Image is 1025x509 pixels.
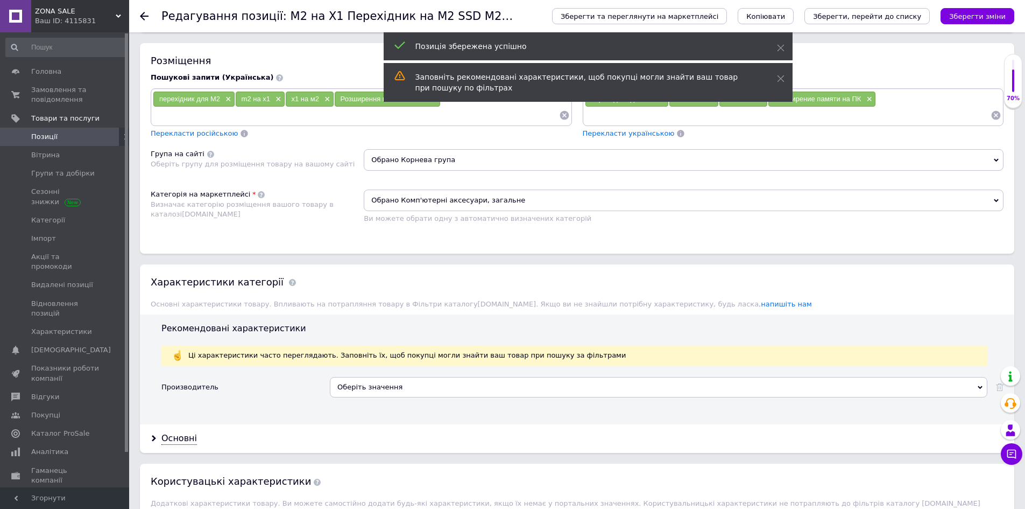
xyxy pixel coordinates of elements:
[774,95,861,103] span: Расширение памяти на ПК
[31,466,100,485] span: Гаманець компанії
[151,73,273,81] span: Пошукові запити (Українська)
[31,345,111,355] span: [DEMOGRAPHIC_DATA]
[415,41,750,52] div: Позиція збережена успішно
[161,10,534,23] h1: Редагування позиції: M2 на Х1 Перехідник на М2 SSD M2 — x1
[161,433,197,445] div: Основні
[31,150,60,160] span: Вітрина
[35,6,116,16] span: ZONA SALE
[11,11,329,22] body: Редактор, A4A06311-32AA-4B22-8DC4-D56E8901FEB2
[941,8,1014,24] button: Зберегти зміни
[151,190,250,199] div: Категорія на маркетплейсі
[364,149,1003,171] span: Обрано Корнева група
[172,351,977,360] div: Ці характеристики часто переглядають. Заповніть їх, щоб покупці могли знайти ваш товар при пошуку...
[364,190,1003,211] span: Обрано Комп'ютерні аксесуари, загальне
[292,95,320,103] span: х1 на м2
[31,364,100,383] span: Показники роботи компанії
[1001,443,1022,465] button: Чат з покупцем
[172,350,183,361] img: :point_up:
[415,72,750,93] div: Заповніть рекомендовані характеристики, щоб покупці могли знайти ваш товар при пошуку по фільтрах
[151,54,1003,67] div: Розміщення
[804,8,930,24] button: Зберегти, перейти до списку
[151,300,812,308] span: Основні характеристики товару. Впливають на потрапляння товару в Фільтри каталогу [DOMAIN_NAME] ....
[31,429,89,438] span: Каталог ProSale
[31,67,61,76] span: Головна
[5,38,127,57] input: Пошук
[151,476,321,487] span: Користувацькi характеристики
[1005,95,1022,102] div: 70%
[341,95,426,103] span: Розширення пам'яті на ПК
[31,327,92,337] span: Характеристики
[31,280,93,290] span: Видалені позиції
[552,8,727,24] button: Зберегти та переглянути на маркетплейсі
[31,132,58,142] span: Позиції
[31,252,100,271] span: Акції та промокоди
[35,16,129,26] div: Ваш ID: 4115831
[151,160,355,168] span: Оберіть групу для розміщення товару на вашому сайті
[151,275,284,289] div: Характеристики категорії
[746,12,785,20] span: Копіювати
[738,8,794,24] button: Копіювати
[949,12,1006,20] i: Зберегти зміни
[31,447,68,457] span: Аналітика
[364,214,1003,224] div: Ви можете обрати одну з автоматично визначених категорій
[161,382,218,392] div: Производитель
[31,299,100,318] span: Відновлення позицій
[561,12,718,20] span: Зберегти та переглянути на маркетплейсі
[761,300,812,308] a: напишіть нам
[31,392,59,402] span: Відгуки
[864,95,872,104] span: ×
[813,12,921,20] i: Зберегти, перейти до списку
[140,12,149,20] div: Повернутися назад
[31,215,65,225] span: Категорії
[31,410,60,420] span: Покупці
[151,200,334,218] span: Визначає категорію розміщення вашого товару в каталозі [DOMAIN_NAME]
[1004,54,1022,108] div: 70% Якість заповнення
[330,377,987,398] div: Оберіть значення
[151,499,980,507] span: Додаткові характеристики товару. Ви можете самостійно додати будь-які характеристики, якщо їх нем...
[31,187,100,206] span: Сезонні знижки
[223,95,231,104] span: ×
[583,129,675,137] span: Перекласти українською
[242,95,270,103] span: m2 на х1
[11,11,329,22] body: Редактор, AD0C660D-29E6-42B6-BA5D-04EBBBDCD0EF
[31,234,56,243] span: Імпорт
[322,95,330,104] span: ×
[151,129,238,137] span: Перекласти російською
[161,323,306,333] span: Рекомендовані характеристики
[273,95,281,104] span: ×
[31,169,95,178] span: Групи та добірки
[31,114,100,123] span: Товари та послуги
[31,85,100,104] span: Замовлення та повідомлення
[151,149,204,159] div: Група на сайті
[159,95,220,103] span: перехідник для М2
